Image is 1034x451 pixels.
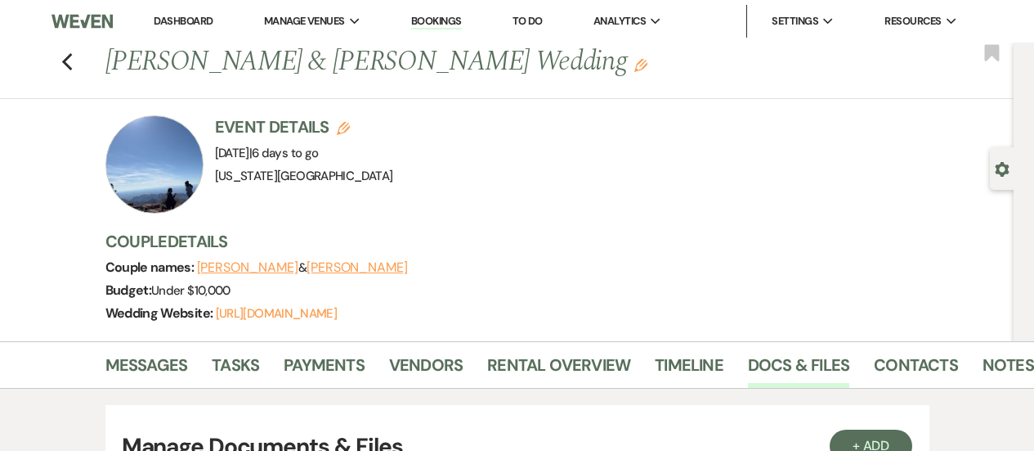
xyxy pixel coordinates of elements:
[874,352,958,388] a: Contacts
[51,4,112,38] img: Weven Logo
[634,57,647,72] button: Edit
[252,145,318,161] span: 6 days to go
[215,145,319,161] span: [DATE]
[995,160,1009,176] button: Open lead details
[593,13,646,29] span: Analytics
[154,14,213,28] a: Dashboard
[105,304,216,322] span: Wedding Website:
[264,13,345,29] span: Manage Venues
[105,259,197,276] span: Couple names:
[197,259,408,276] span: &
[307,261,408,274] button: [PERSON_NAME]
[389,352,463,388] a: Vendors
[748,352,849,388] a: Docs & Files
[411,14,462,29] a: Bookings
[284,352,365,388] a: Payments
[772,13,818,29] span: Settings
[212,352,259,388] a: Tasks
[487,352,630,388] a: Rental Overview
[105,352,188,388] a: Messages
[105,230,998,253] h3: Couple Details
[151,282,231,299] span: Under $10,000
[983,352,1034,388] a: Notes
[884,13,941,29] span: Resources
[197,261,298,274] button: [PERSON_NAME]
[215,115,393,138] h3: Event Details
[655,352,723,388] a: Timeline
[513,14,543,28] a: To Do
[216,305,337,322] a: [URL][DOMAIN_NAME]
[105,43,826,82] h1: [PERSON_NAME] & [PERSON_NAME] Wedding
[215,168,393,184] span: [US_STATE][GEOGRAPHIC_DATA]
[105,282,152,299] span: Budget:
[249,145,319,161] span: |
